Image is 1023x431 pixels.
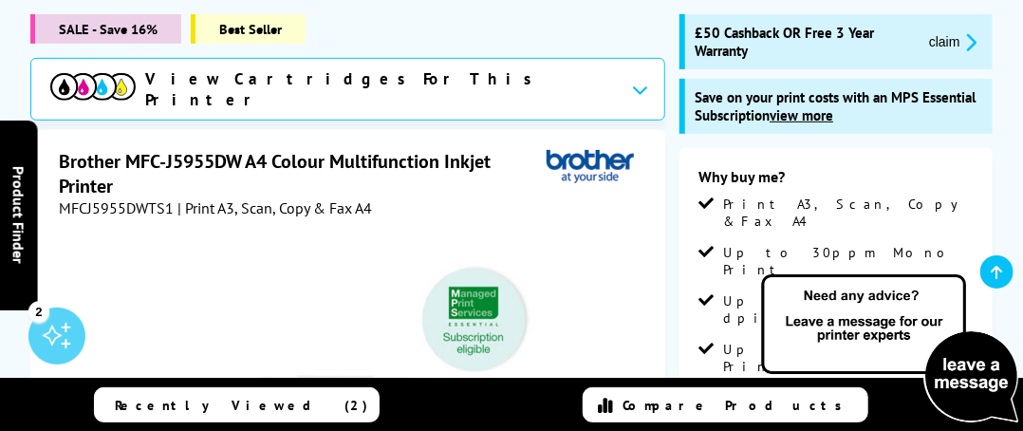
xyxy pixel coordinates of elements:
[547,149,634,184] img: Brother
[695,88,976,124] span: Save on your print costs with an MPS Essential Subscription
[923,31,983,53] button: promo-description
[723,196,973,230] span: Print A3, Scan, Copy & Fax A4
[59,149,547,198] h1: Brother MFC-J5955DW A4 Colour Multifunction Inkjet Printer
[723,292,973,327] span: Up to 1,200 x 4,800 dpi Print
[9,167,28,265] span: Product Finder
[28,301,49,322] div: 2
[177,198,372,217] span: | Print A3, Scan, Copy & Fax A4
[723,244,973,278] span: Up to 30ppm Mono Print
[583,387,868,422] a: Compare Products
[757,272,1023,427] img: Open Live Chat window
[145,68,616,110] span: View Cartridges For This Printer
[50,73,136,100] img: View Cartridges
[723,341,973,375] span: Up to 30ppm Colour Print
[698,167,973,196] div: Why buy me?
[191,14,306,44] span: Best Seller
[30,14,181,44] span: SALE - Save 16%
[94,387,380,422] a: Recently Viewed (2)
[695,24,914,60] span: £50 Cashback OR Free 3 Year Warranty
[59,198,174,217] span: MFCJ5955DWTS1
[623,397,852,414] span: Compare Products
[770,106,833,124] u: view more
[115,397,368,414] span: Recently Viewed (2)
